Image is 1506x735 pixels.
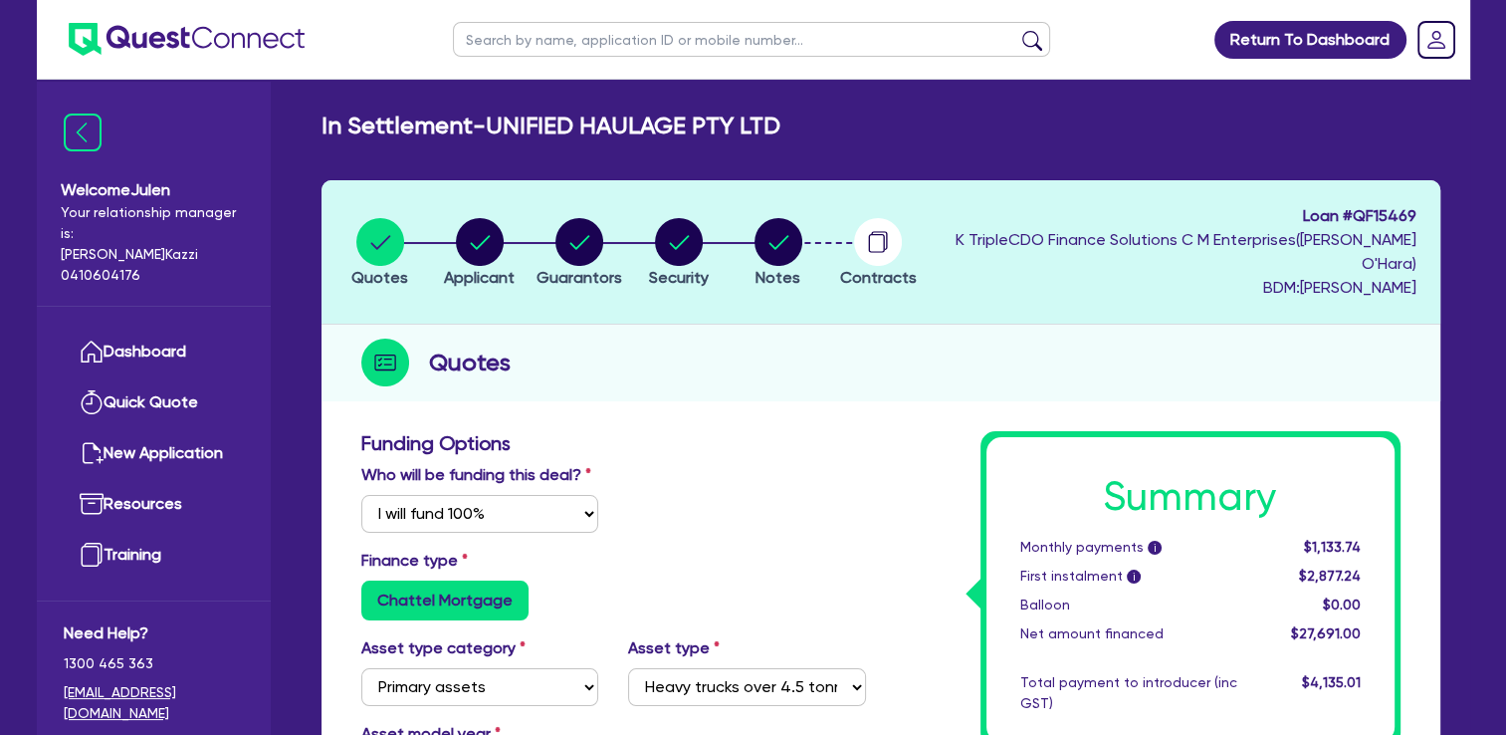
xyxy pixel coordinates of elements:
span: Contracts [839,268,916,287]
div: First instalment [1005,566,1252,587]
label: Chattel Mortgage [361,581,529,620]
a: Resources [64,479,244,530]
button: Applicant [443,217,516,291]
span: Loan # QF15469 [933,204,1416,228]
span: Notes [755,268,800,287]
div: Balloon [1005,595,1252,615]
span: $2,877.24 [1298,568,1360,584]
button: Guarantors [536,217,623,291]
span: Quotes [351,268,408,287]
span: Applicant [444,268,515,287]
span: BDM: [PERSON_NAME] [933,276,1416,300]
img: quest-connect-logo-blue [69,23,305,56]
h2: In Settlement - UNIFIED HAULAGE PTY LTD [322,112,780,140]
span: $27,691.00 [1290,625,1360,641]
span: Guarantors [537,268,622,287]
label: Who will be funding this deal? [361,463,591,487]
a: Dashboard [64,327,244,377]
img: quick-quote [80,390,104,414]
h1: Summary [1020,473,1361,521]
span: K TripleCDO Finance Solutions C M Enterprises ( [PERSON_NAME] O'Hara ) [956,230,1416,273]
span: $1,133.74 [1303,539,1360,555]
img: new-application [80,441,104,465]
button: Notes [753,217,803,291]
span: $0.00 [1322,597,1360,612]
span: i [1148,541,1162,555]
span: 1300 465 363 [64,653,244,674]
a: Return To Dashboard [1214,21,1406,59]
span: $4,135.01 [1301,674,1360,690]
img: icon-menu-close [64,114,102,151]
input: Search by name, application ID or mobile number... [453,22,1050,57]
a: Training [64,530,244,581]
a: Dropdown toggle [1410,14,1462,66]
div: Monthly payments [1005,537,1252,558]
img: resources [80,492,104,516]
label: Finance type [361,549,468,573]
span: Welcome Julen [61,178,247,202]
button: Contracts [838,217,917,291]
img: step-icon [361,339,409,386]
button: Security [648,217,710,291]
span: Need Help? [64,621,244,645]
label: Asset type category [361,636,526,660]
a: [EMAIL_ADDRESS][DOMAIN_NAME] [64,682,244,724]
span: Your relationship manager is: [PERSON_NAME] Kazzi 0410604176 [61,202,247,286]
span: Security [649,268,709,287]
img: training [80,543,104,567]
a: New Application [64,428,244,479]
span: i [1127,570,1141,584]
label: Asset type [628,636,720,660]
div: Total payment to introducer (inc GST) [1005,672,1252,714]
h3: Funding Options [361,431,866,455]
div: Net amount financed [1005,623,1252,644]
a: Quick Quote [64,377,244,428]
h2: Quotes [429,345,511,380]
button: Quotes [350,217,409,291]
